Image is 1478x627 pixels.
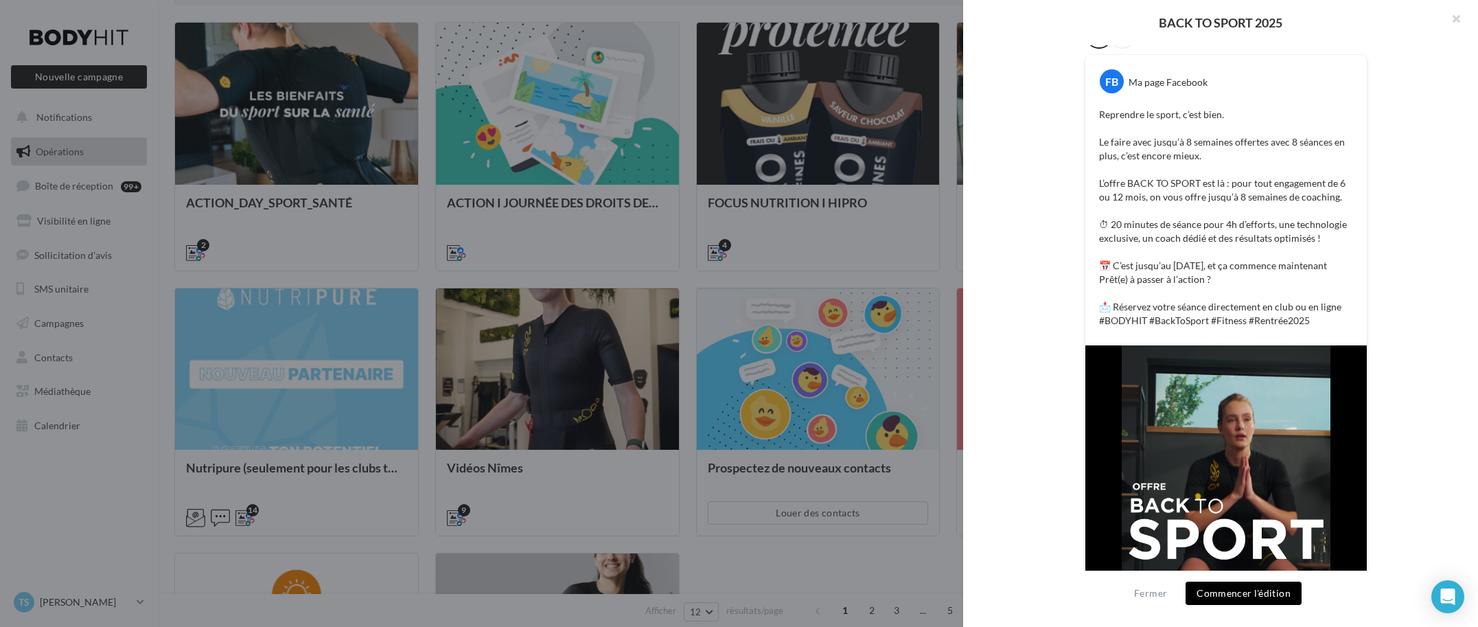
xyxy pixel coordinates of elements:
[1186,582,1302,605] button: Commencer l'édition
[1129,76,1208,89] div: Ma page Facebook
[1129,585,1173,602] button: Fermer
[1431,580,1464,613] div: Open Intercom Messenger
[1100,69,1124,93] div: FB
[1099,108,1353,328] p: Reprendre le sport, c’est bien. Le faire avec jusqu’à 8 semaines offertes avec 8 séances en plus,...
[985,16,1456,29] div: BACK TO SPORT 2025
